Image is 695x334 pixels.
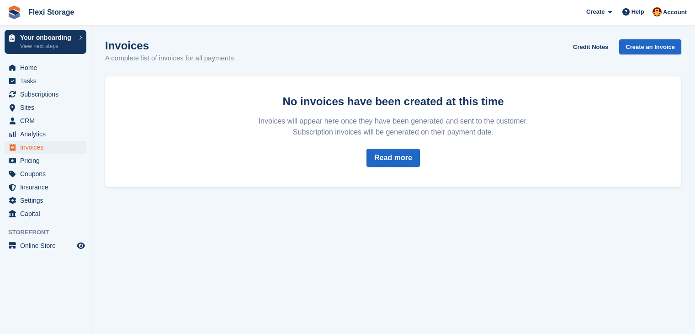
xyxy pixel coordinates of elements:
a: menu [5,167,86,180]
span: Sites [20,101,75,114]
a: menu [5,128,86,140]
span: Online Store [20,239,75,252]
span: Help [631,7,644,16]
span: Settings [20,194,75,207]
a: menu [5,88,86,101]
h1: Invoices [105,39,234,52]
a: Flexi Storage [25,5,78,20]
a: menu [5,101,86,114]
span: Tasks [20,75,75,87]
strong: No invoices have been created at this time [282,95,504,108]
span: Home [20,61,75,74]
span: Create [586,7,605,16]
span: Invoices [20,141,75,154]
a: Read more [366,149,420,167]
span: Insurance [20,181,75,194]
span: Capital [20,207,75,220]
a: Credit Notes [569,39,612,54]
span: CRM [20,114,75,127]
a: menu [5,181,86,194]
span: Analytics [20,128,75,140]
p: Invoices will appear here once they have been generated and sent to the customer. Subscription in... [249,116,538,138]
a: menu [5,141,86,154]
span: Subscriptions [20,88,75,101]
span: Storefront [8,228,91,237]
span: Account [663,8,687,17]
p: Your onboarding [20,34,74,41]
a: Create an Invoice [619,39,681,54]
a: Preview store [75,240,86,251]
p: A complete list of invoices for all payments [105,53,234,64]
a: menu [5,154,86,167]
a: menu [5,194,86,207]
p: View next steps [20,42,74,50]
a: menu [5,75,86,87]
a: menu [5,61,86,74]
span: Pricing [20,154,75,167]
span: Coupons [20,167,75,180]
img: stora-icon-8386f47178a22dfd0bd8f6a31ec36ba5ce8667c1dd55bd0f319d3a0aa187defe.svg [7,5,21,19]
a: menu [5,207,86,220]
a: Your onboarding View next steps [5,30,86,54]
a: menu [5,114,86,127]
img: Andrew Bett [653,7,662,16]
a: menu [5,239,86,252]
